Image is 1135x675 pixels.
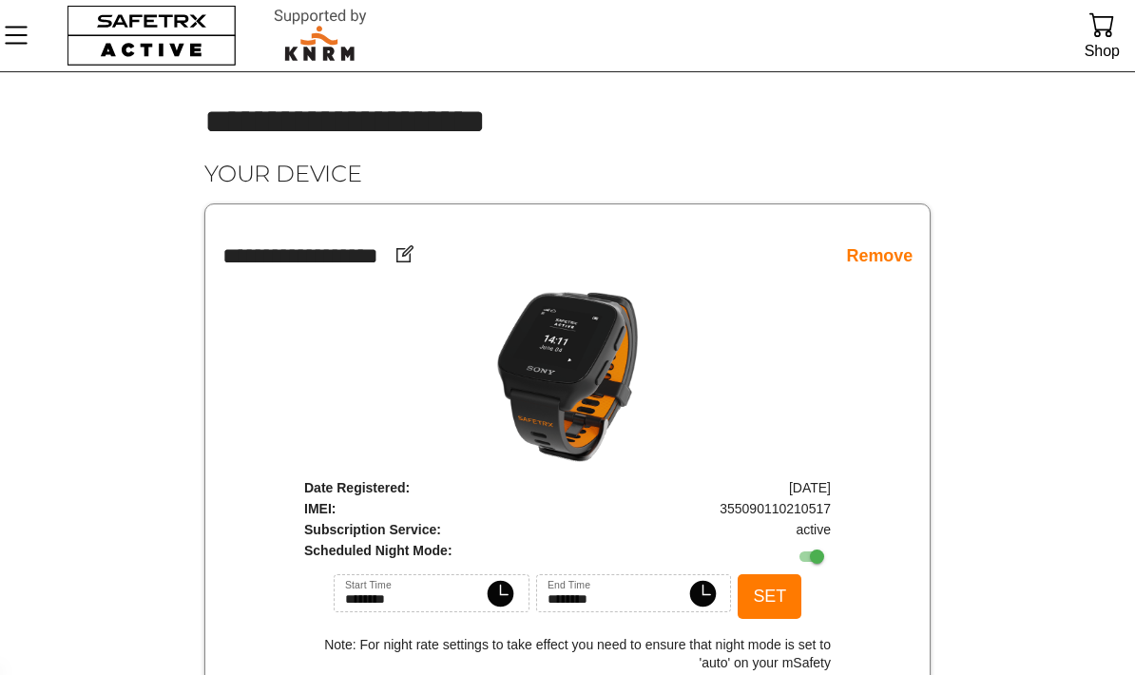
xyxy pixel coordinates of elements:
[304,543,452,558] span: Scheduled Night Mode
[304,636,831,673] p: Note: For night rate settings to take effect you need to ensure that night mode is set to 'auto' ...
[599,520,832,539] td: active
[753,582,786,611] span: Set
[738,574,801,618] button: Set
[496,291,639,463] img: mSafety.png
[204,159,931,188] h2: Your Device
[486,579,515,608] img: ClockStart.svg
[847,245,914,267] a: Remove
[599,478,832,497] td: [DATE]
[686,577,721,611] button: End TimeEnd Time
[252,5,389,67] img: RescueLogo.svg
[1085,38,1120,64] div: Shop
[304,480,410,495] span: Date Registered
[304,522,441,537] span: Subscription Service
[484,577,518,611] button: Start TimeStart Time
[599,499,832,518] td: 355090110210517
[688,579,718,608] img: ClockStart.svg
[345,574,478,612] input: Start Time
[304,501,336,516] span: IMEI
[548,574,681,612] input: End Time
